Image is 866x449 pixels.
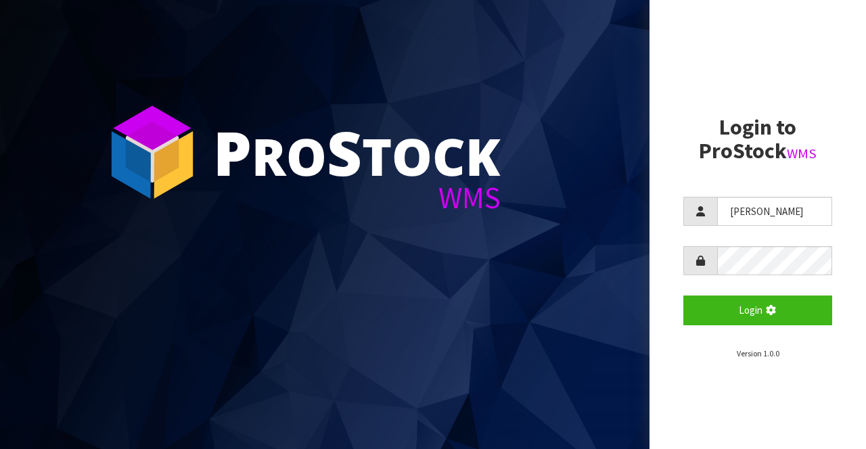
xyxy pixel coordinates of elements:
small: WMS [787,145,817,162]
input: Username [717,197,832,226]
div: WMS [213,183,501,213]
span: P [213,111,252,193]
div: ro tock [213,122,501,183]
span: S [327,111,362,193]
small: Version 1.0.0 [737,348,779,358]
img: ProStock Cube [101,101,203,203]
h2: Login to ProStock [683,116,832,163]
button: Login [683,296,832,325]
